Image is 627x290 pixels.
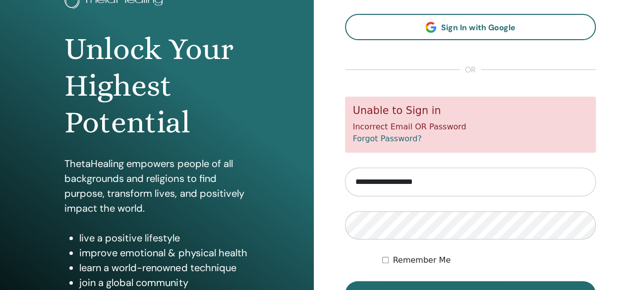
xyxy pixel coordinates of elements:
[345,97,596,153] div: Incorrect Email OR Password
[79,245,249,260] li: improve emotional & physical health
[64,156,249,216] p: ThetaHealing empowers people of all backgrounds and religions to find purpose, transform lives, a...
[79,260,249,275] li: learn a world-renowned technique
[79,275,249,290] li: join a global community
[353,105,588,117] h5: Unable to Sign in
[393,254,451,266] label: Remember Me
[460,64,481,76] span: or
[345,14,596,40] a: Sign In with Google
[382,254,596,266] div: Keep me authenticated indefinitely or until I manually logout
[353,134,422,143] a: Forgot Password?
[79,231,249,245] li: live a positive lifestyle
[64,31,249,141] h1: Unlock Your Highest Potential
[441,22,515,33] span: Sign In with Google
